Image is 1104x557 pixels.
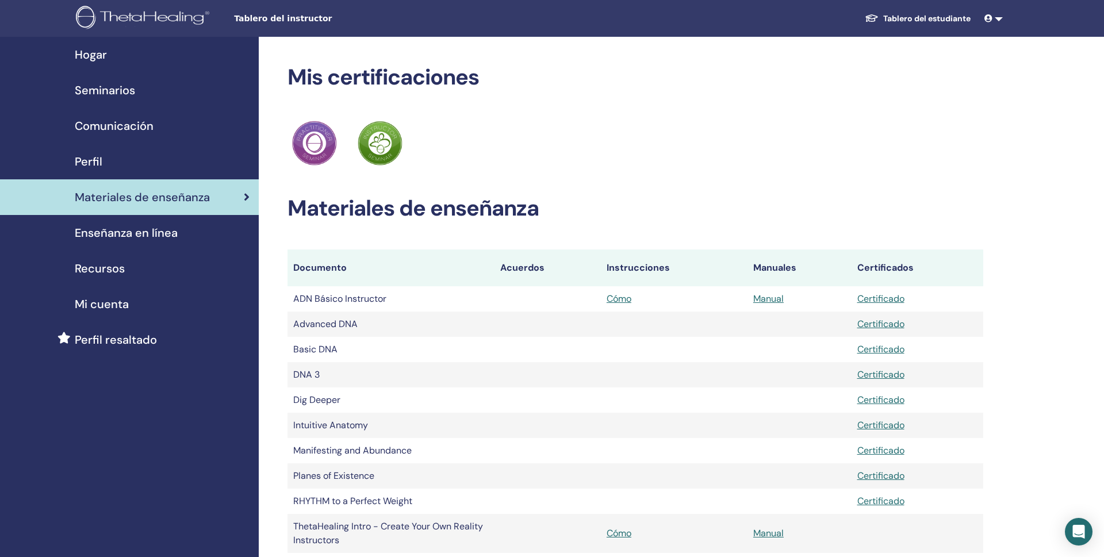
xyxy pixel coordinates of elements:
th: Instrucciones [601,249,747,286]
a: Manual [753,293,784,305]
h2: Mis certificaciones [287,64,983,91]
span: Tablero del instructor [234,13,407,25]
a: Certificado [857,394,904,406]
a: Manual [753,527,784,539]
td: Basic DNA [287,337,494,362]
td: Planes of Existence [287,463,494,489]
td: Advanced DNA [287,312,494,337]
a: Certificado [857,495,904,507]
th: Certificados [852,249,984,286]
a: Certificado [857,419,904,431]
th: Documento [287,249,494,286]
a: Cómo [607,527,631,539]
td: ThetaHealing Intro - Create Your Own Reality Instructors [287,514,494,553]
a: Certificado [857,368,904,381]
div: Open Intercom Messenger [1065,518,1092,546]
a: Tablero del estudiante [856,8,980,29]
td: ADN Básico Instructor [287,286,494,312]
span: Perfil [75,153,102,170]
img: Practitioner [292,121,337,166]
td: Dig Deeper [287,387,494,413]
span: Materiales de enseñanza [75,189,210,206]
img: graduation-cap-white.svg [865,13,879,23]
h2: Materiales de enseñanza [287,195,983,222]
td: DNA 3 [287,362,494,387]
a: Certificado [857,343,904,355]
td: Manifesting and Abundance [287,438,494,463]
span: Perfil resaltado [75,331,157,348]
span: Recursos [75,260,125,277]
span: Hogar [75,46,107,63]
th: Manuales [747,249,852,286]
a: Certificado [857,318,904,330]
span: Mi cuenta [75,295,129,313]
span: Comunicación [75,117,154,135]
td: RHYTHM to a Perfect Weight [287,489,494,514]
img: Practitioner [358,121,402,166]
span: Enseñanza en línea [75,224,178,241]
th: Acuerdos [494,249,601,286]
a: Certificado [857,293,904,305]
span: Seminarios [75,82,135,99]
a: Certificado [857,470,904,482]
td: Intuitive Anatomy [287,413,494,438]
img: logo.png [76,6,213,32]
a: Cómo [607,293,631,305]
a: Certificado [857,444,904,456]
